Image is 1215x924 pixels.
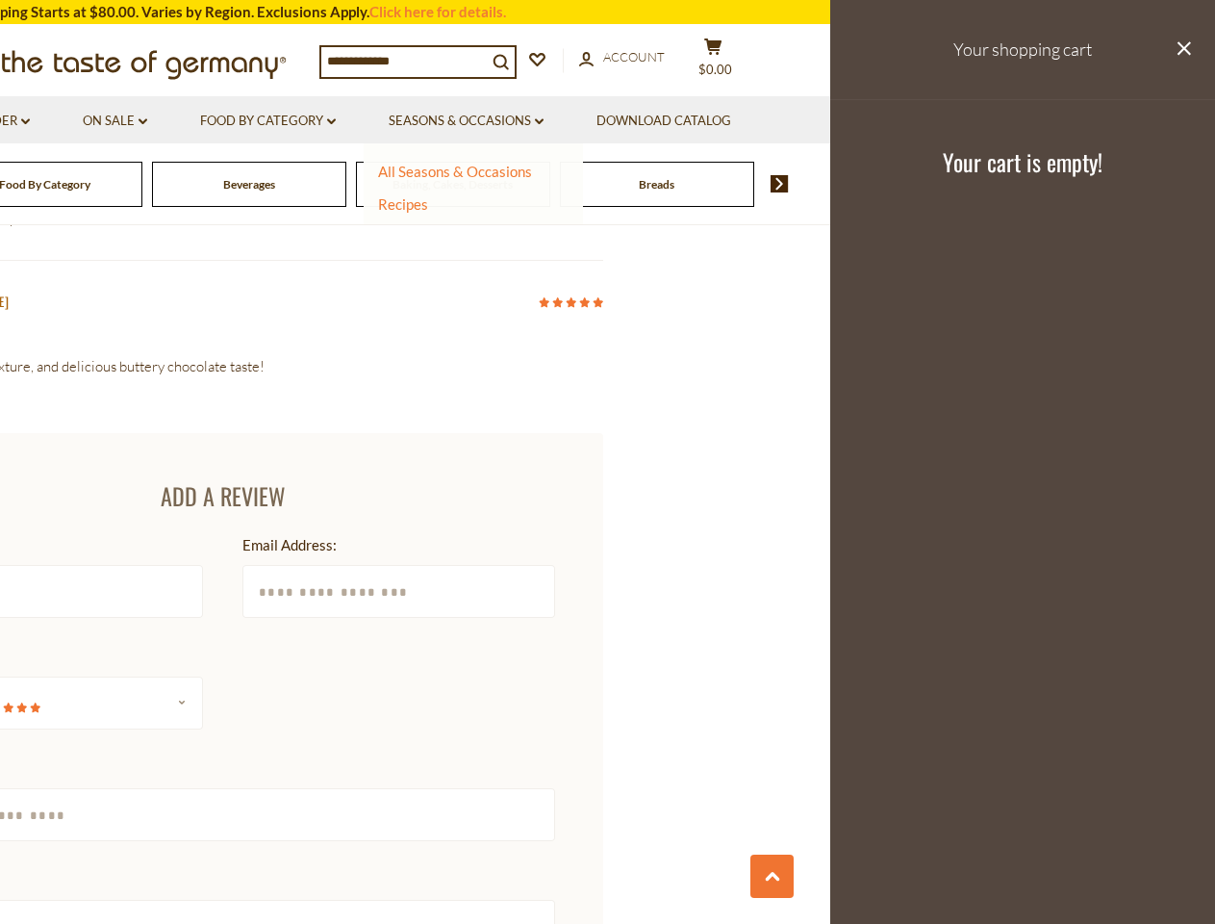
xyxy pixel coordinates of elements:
[854,147,1191,176] h3: Your cart is empty!
[200,111,336,132] a: Food By Category
[579,47,665,68] a: Account
[685,38,743,86] button: $0.00
[83,111,147,132] a: On Sale
[389,111,544,132] a: Seasons & Occasions
[596,111,731,132] a: Download Catalog
[242,533,545,557] div: Email Address:
[378,163,532,180] a: All Seasons & Occasions
[378,195,428,213] a: Recipes
[369,3,506,20] a: Click here for details.
[603,49,665,64] span: Account
[242,565,555,618] input: Email Address:
[223,177,275,192] a: Beverages
[771,175,789,192] img: next arrow
[639,177,674,192] a: Breads
[698,62,732,77] span: $0.00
